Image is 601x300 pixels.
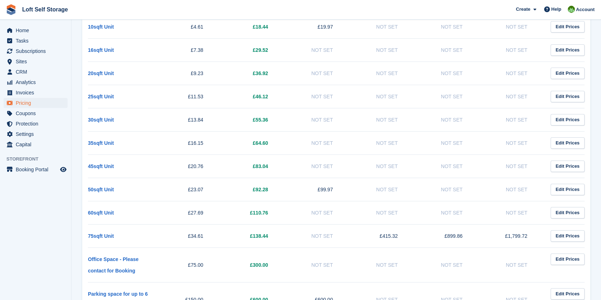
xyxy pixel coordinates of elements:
[347,224,412,247] td: £415.32
[218,201,282,224] td: £110.76
[4,108,68,118] a: menu
[153,131,217,154] td: £16.15
[282,15,347,38] td: £19.97
[16,67,59,77] span: CRM
[218,15,282,38] td: £18.44
[551,6,561,13] span: Help
[551,114,585,126] a: Edit Prices
[88,233,114,239] a: 75sqft Unit
[551,91,585,103] a: Edit Prices
[218,108,282,131] td: £55.36
[4,119,68,129] a: menu
[4,25,68,35] a: menu
[16,119,59,129] span: Protection
[347,247,412,282] td: Not Set
[153,38,217,62] td: £7.38
[153,85,217,108] td: £11.53
[153,247,217,282] td: £75.00
[153,154,217,178] td: £20.76
[282,224,347,247] td: Not Set
[4,139,68,149] a: menu
[477,247,542,282] td: Not Set
[88,47,114,53] a: 16sqft Unit
[218,178,282,201] td: £92.28
[4,129,68,139] a: menu
[16,139,59,149] span: Capital
[4,164,68,174] a: menu
[347,62,412,85] td: Not Set
[282,154,347,178] td: Not Set
[16,56,59,67] span: Sites
[16,108,59,118] span: Coupons
[551,137,585,149] a: Edit Prices
[88,256,139,274] a: Office Space - Please contact for Booking
[282,201,347,224] td: Not Set
[347,178,412,201] td: Not Set
[282,178,347,201] td: £99.97
[4,46,68,56] a: menu
[19,4,71,15] a: Loft Self Storage
[551,184,585,196] a: Edit Prices
[412,85,477,108] td: Not Set
[412,154,477,178] td: Not Set
[412,62,477,85] td: Not Set
[153,108,217,131] td: £13.84
[551,161,585,172] a: Edit Prices
[16,25,59,35] span: Home
[16,129,59,139] span: Settings
[4,36,68,46] a: menu
[4,98,68,108] a: menu
[4,88,68,98] a: menu
[412,108,477,131] td: Not Set
[88,210,114,216] a: 60sqft Unit
[412,201,477,224] td: Not Set
[218,154,282,178] td: £83.04
[218,247,282,282] td: £300.00
[477,108,542,131] td: Not Set
[153,15,217,38] td: £4.61
[412,224,477,247] td: £899.86
[412,38,477,62] td: Not Set
[477,62,542,85] td: Not Set
[6,156,71,163] span: Storefront
[477,224,542,247] td: £1,799.72
[218,224,282,247] td: £138.44
[347,38,412,62] td: Not Set
[551,44,585,56] a: Edit Prices
[16,88,59,98] span: Invoices
[551,230,585,242] a: Edit Prices
[88,187,114,192] a: 50sqft Unit
[412,247,477,282] td: Not Set
[576,6,595,13] span: Account
[218,38,282,62] td: £29.52
[88,70,114,76] a: 20sqft Unit
[516,6,530,13] span: Create
[282,85,347,108] td: Not Set
[347,201,412,224] td: Not Set
[16,46,59,56] span: Subscriptions
[88,94,114,99] a: 25sqft Unit
[153,201,217,224] td: £27.69
[153,178,217,201] td: £23.07
[88,117,114,123] a: 30sqft Unit
[551,21,585,33] a: Edit Prices
[347,131,412,154] td: Not Set
[282,247,347,282] td: Not Set
[16,98,59,108] span: Pricing
[16,77,59,87] span: Analytics
[551,288,585,300] a: Edit Prices
[551,68,585,79] a: Edit Prices
[282,62,347,85] td: Not Set
[477,85,542,108] td: Not Set
[347,154,412,178] td: Not Set
[218,85,282,108] td: £46.12
[282,131,347,154] td: Not Set
[88,140,114,146] a: 35sqft Unit
[477,154,542,178] td: Not Set
[551,207,585,219] a: Edit Prices
[412,178,477,201] td: Not Set
[412,131,477,154] td: Not Set
[477,178,542,201] td: Not Set
[347,15,412,38] td: Not Set
[347,85,412,108] td: Not Set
